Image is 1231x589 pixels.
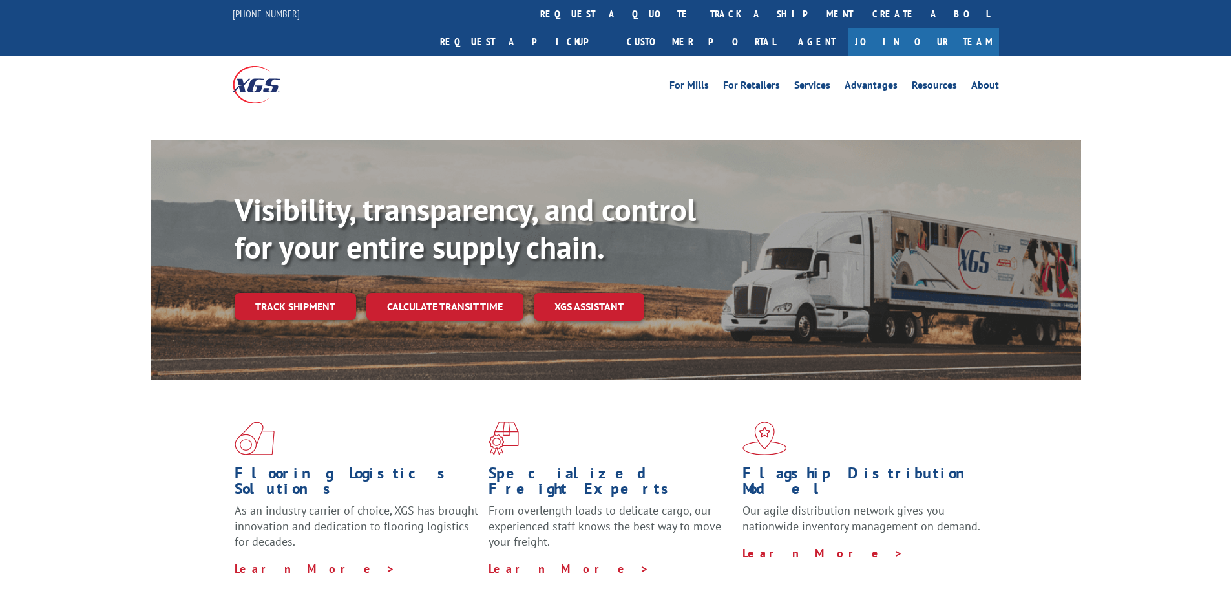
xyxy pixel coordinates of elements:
[489,503,733,561] p: From overlength loads to delicate cargo, our experienced staff knows the best way to move your fr...
[235,422,275,455] img: xgs-icon-total-supply-chain-intelligence-red
[971,80,999,94] a: About
[489,561,649,576] a: Learn More >
[235,293,356,320] a: Track shipment
[233,7,300,20] a: [PHONE_NUMBER]
[534,293,644,321] a: XGS ASSISTANT
[430,28,617,56] a: Request a pickup
[235,561,395,576] a: Learn More >
[742,546,903,561] a: Learn More >
[489,466,733,503] h1: Specialized Freight Experts
[912,80,957,94] a: Resources
[848,28,999,56] a: Join Our Team
[845,80,898,94] a: Advantages
[489,422,519,455] img: xgs-icon-focused-on-flooring-red
[617,28,785,56] a: Customer Portal
[794,80,830,94] a: Services
[669,80,709,94] a: For Mills
[235,189,696,267] b: Visibility, transparency, and control for your entire supply chain.
[235,466,479,503] h1: Flooring Logistics Solutions
[742,466,987,503] h1: Flagship Distribution Model
[742,503,980,533] span: Our agile distribution network gives you nationwide inventory management on demand.
[235,503,478,549] span: As an industry carrier of choice, XGS has brought innovation and dedication to flooring logistics...
[366,293,523,321] a: Calculate transit time
[785,28,848,56] a: Agent
[723,80,780,94] a: For Retailers
[742,422,787,455] img: xgs-icon-flagship-distribution-model-red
